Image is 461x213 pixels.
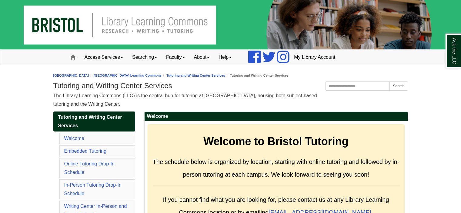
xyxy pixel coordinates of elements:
a: About [189,50,214,65]
a: Searching [128,50,162,65]
a: Tutoring and Writing Center Services [53,111,135,131]
strong: Welcome to Bristol Tutoring [203,135,349,148]
a: Tutoring and Writing Center Services [166,74,225,77]
span: The Library Learning Commons (LLC) is the central hub for tutoring at [GEOGRAPHIC_DATA], housing ... [53,93,317,107]
a: In-Person Tutoring Drop-In Schedule [64,182,122,196]
nav: breadcrumb [53,73,408,78]
li: Tutoring and Writing Center Services [225,73,289,78]
span: Tutoring and Writing Center Services [58,115,122,128]
a: [GEOGRAPHIC_DATA] Learning Commons [94,74,162,77]
a: Embedded Tutoring [64,148,107,154]
h1: Tutoring and Writing Center Services [53,82,408,90]
a: Help [214,50,236,65]
span: The schedule below is organized by location, starting with online tutoring and followed by in-per... [153,158,399,178]
button: Search [389,82,408,91]
a: Faculty [162,50,189,65]
a: Access Services [80,50,128,65]
h2: Welcome [145,112,408,121]
a: Welcome [64,136,84,141]
a: Online Tutoring Drop-In Schedule [64,161,115,175]
a: [GEOGRAPHIC_DATA] [53,74,89,77]
a: My Library Account [289,50,340,65]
